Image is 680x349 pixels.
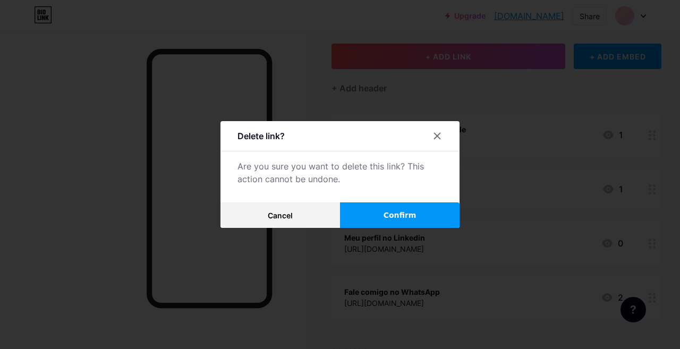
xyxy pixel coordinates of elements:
span: Cancel [268,211,293,220]
span: Confirm [384,210,416,221]
div: Delete link? [237,130,285,142]
button: Confirm [340,202,460,228]
div: Are you sure you want to delete this link? This action cannot be undone. [237,160,443,185]
button: Cancel [220,202,340,228]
